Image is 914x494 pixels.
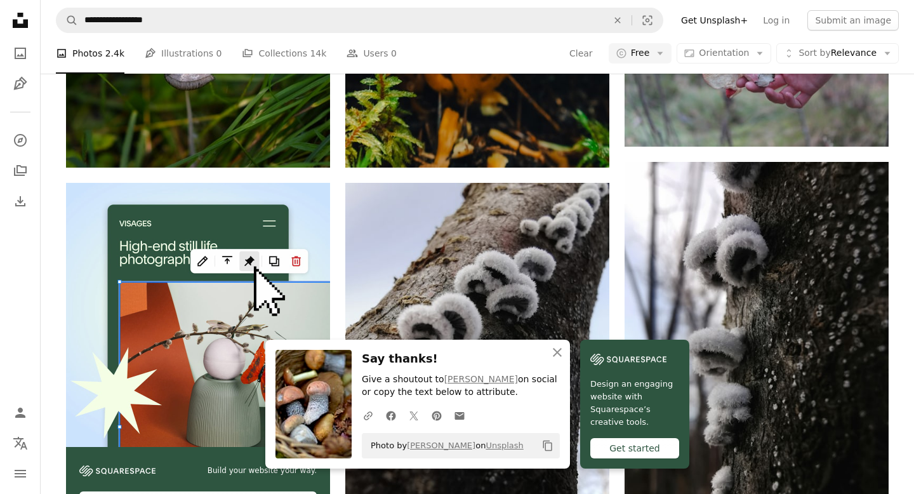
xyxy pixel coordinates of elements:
[673,10,755,30] a: Get Unsplash+
[8,431,33,456] button: Language
[8,71,33,97] a: Illustrations
[8,189,33,214] a: Download History
[798,47,877,60] span: Relevance
[569,43,593,63] button: Clear
[807,10,899,30] button: Submit an image
[208,465,317,476] span: Build your website your way.
[590,350,666,369] img: file-1606177908946-d1eed1cbe4f5image
[8,41,33,66] a: Photos
[8,8,33,36] a: Home — Unsplash
[216,46,222,60] span: 0
[537,435,559,457] button: Copy to clipboard
[402,403,425,428] a: Share on Twitter
[310,46,326,60] span: 14k
[609,43,672,63] button: Free
[444,374,518,384] a: [PERSON_NAME]
[56,8,78,32] button: Search Unsplash
[79,465,156,476] img: file-1606177908946-d1eed1cbe4f5image
[8,400,33,425] a: Log in / Sign up
[66,183,330,447] img: file-1723602894256-972c108553a7image
[8,158,33,184] a: Collections
[580,340,689,469] a: Design an engaging website with Squarespace’s creative tools.Get started
[362,373,560,399] p: Give a shoutout to on social or copy the text below to attribute.
[362,350,560,368] h3: Say thanks!
[380,403,402,428] a: Share on Facebook
[448,403,471,428] a: Share over email
[625,332,889,344] a: snow covered tree during daytime
[677,43,771,63] button: Orientation
[391,46,397,60] span: 0
[755,10,797,30] a: Log in
[407,441,475,450] a: [PERSON_NAME]
[699,48,749,58] span: Orientation
[8,128,33,153] a: Explore
[242,33,326,74] a: Collections 14k
[632,8,663,32] button: Visual search
[798,48,830,58] span: Sort by
[56,8,663,33] form: Find visuals sitewide
[604,8,632,32] button: Clear
[364,436,524,456] span: Photo by on
[66,74,330,85] a: a mushroom growing in the grass
[486,441,523,450] a: Unsplash
[590,378,679,429] span: Design an engaging website with Squarespace’s creative tools.
[425,403,448,428] a: Share on Pinterest
[8,461,33,486] button: Menu
[590,438,679,458] div: Get started
[631,47,650,60] span: Free
[347,33,397,74] a: Users 0
[145,33,222,74] a: Illustrations 0
[776,43,899,63] button: Sort byRelevance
